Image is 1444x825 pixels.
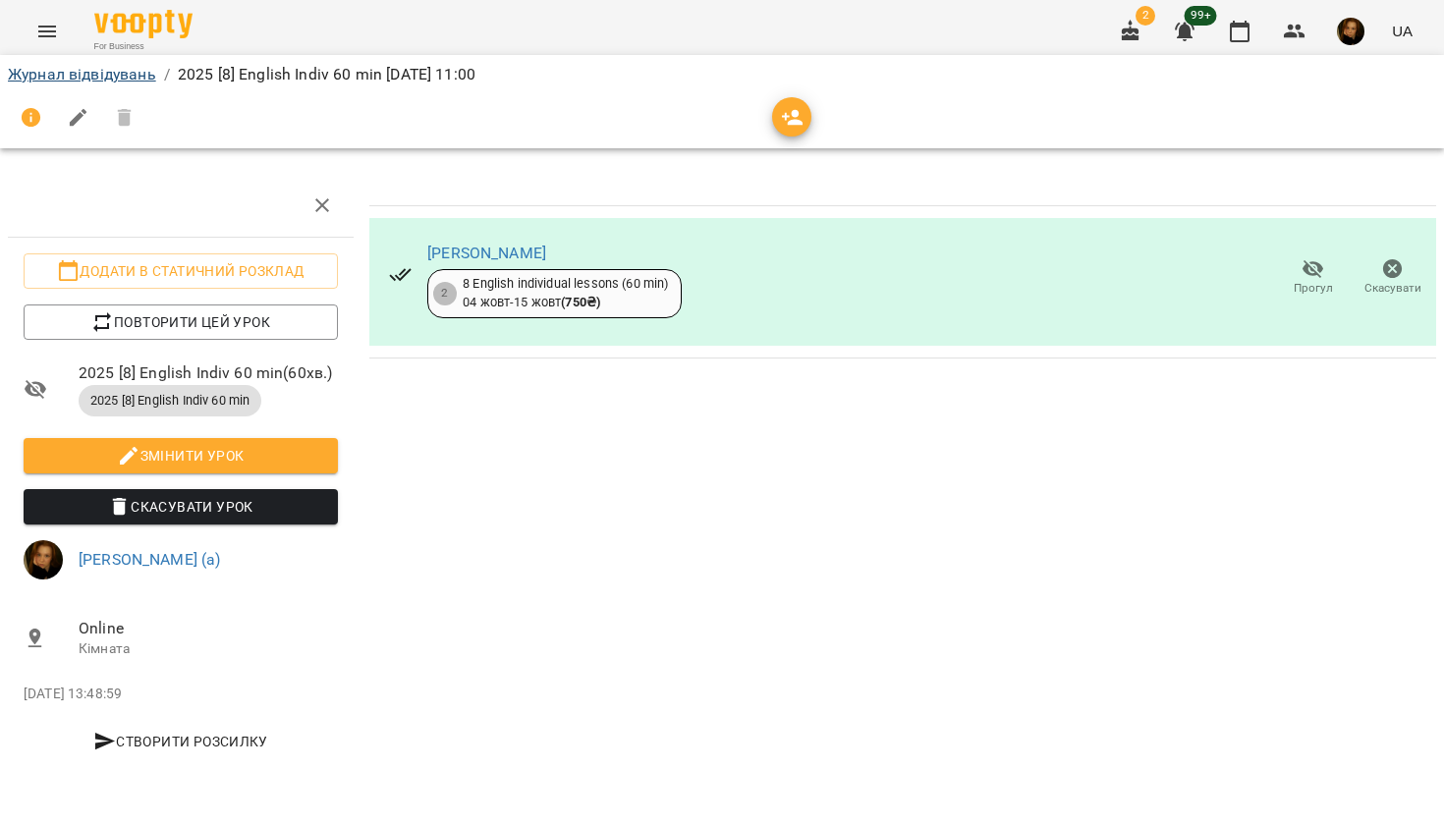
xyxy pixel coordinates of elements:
button: Menu [24,8,71,55]
span: 2025 [8] English Indiv 60 min [79,392,261,410]
p: 2025 [8] English Indiv 60 min [DATE] 11:00 [178,63,475,86]
button: Змінити урок [24,438,338,473]
span: Змінити урок [39,444,322,467]
div: 8 English individual lessons (60 min) 04 жовт - 15 жовт [463,275,668,311]
a: [PERSON_NAME] (а) [79,550,221,569]
span: Повторити цей урок [39,310,322,334]
li: / [164,63,170,86]
span: Скасувати Урок [39,495,322,519]
button: Додати в статичний розклад [24,253,338,289]
span: 99+ [1185,6,1217,26]
img: 2841ed1d61ca3c6cfb1000f6ddf21641.jpg [24,540,63,579]
button: Скасувати Урок [24,489,338,524]
span: Додати в статичний розклад [39,259,322,283]
button: UA [1384,13,1420,49]
button: Прогул [1273,250,1353,305]
span: 2 [1136,6,1155,26]
span: Скасувати [1364,280,1421,297]
img: Voopty Logo [94,10,193,38]
a: [PERSON_NAME] [427,244,546,262]
span: Створити розсилку [31,730,330,753]
button: Створити розсилку [24,724,338,759]
span: 2025 [8] English Indiv 60 min ( 60 хв. ) [79,361,338,385]
img: 2841ed1d61ca3c6cfb1000f6ddf21641.jpg [1337,18,1364,45]
div: 2 [433,282,457,305]
span: Online [79,617,338,640]
button: Повторити цей урок [24,304,338,340]
p: Кімната [79,639,338,659]
button: Скасувати [1353,250,1432,305]
span: Прогул [1294,280,1333,297]
p: [DATE] 13:48:59 [24,685,338,704]
a: Журнал відвідувань [8,65,156,83]
span: For Business [94,40,193,53]
b: ( 750 ₴ ) [561,295,600,309]
span: UA [1392,21,1413,41]
nav: breadcrumb [8,63,1436,86]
